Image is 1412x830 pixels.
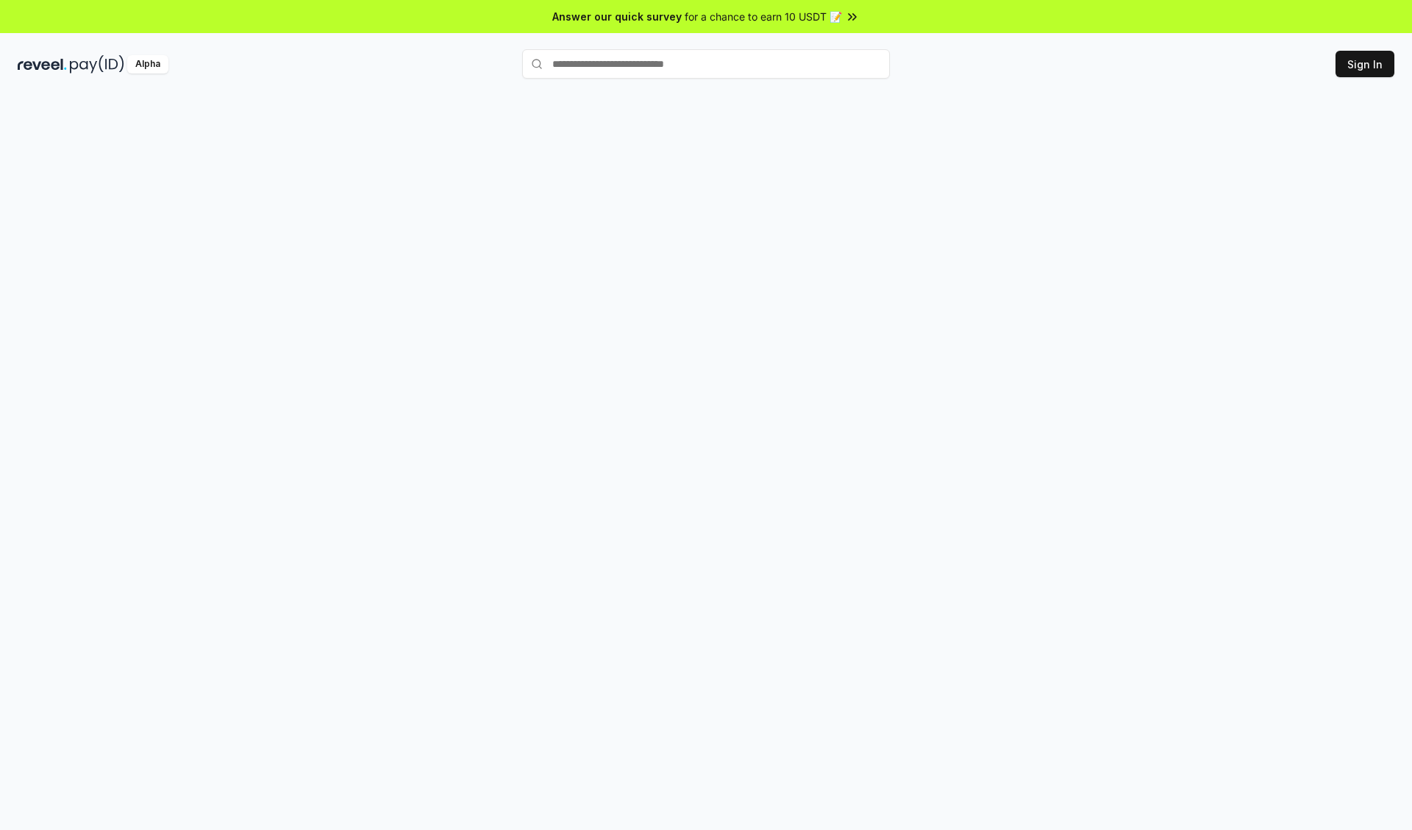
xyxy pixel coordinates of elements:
span: for a chance to earn 10 USDT 📝 [685,9,842,24]
div: Alpha [127,55,168,74]
img: pay_id [70,55,124,74]
span: Answer our quick survey [552,9,682,24]
img: reveel_dark [18,55,67,74]
button: Sign In [1336,51,1394,77]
